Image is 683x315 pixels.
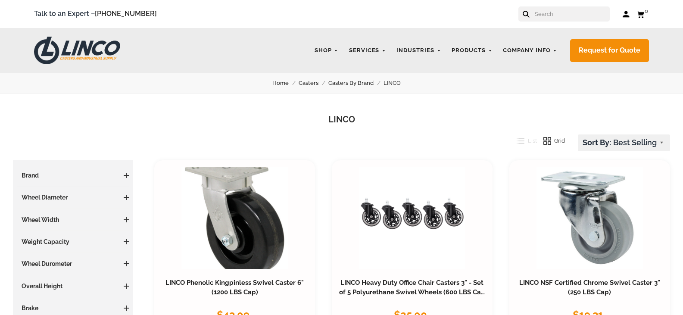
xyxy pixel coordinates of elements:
[165,279,304,296] a: LINCO Phenolic Kingpinless Swivel Caster 6" (1200 LBS Cap)
[447,42,496,59] a: Products
[34,8,157,20] span: Talk to an Expert –
[534,6,610,22] input: Search
[328,78,384,88] a: Casters By Brand
[17,237,129,246] h3: Weight Capacity
[310,42,343,59] a: Shop
[13,113,670,126] h1: LINCO
[95,9,157,18] a: [PHONE_NUMBER]
[17,215,129,224] h3: Wheel Width
[345,42,390,59] a: Services
[510,134,537,147] button: List
[499,42,561,59] a: Company Info
[537,134,565,147] button: Grid
[17,282,129,290] h3: Overall Height
[339,279,485,306] a: LINCO Heavy Duty Office Chair Casters 3" - Set of 5 Polyurethane Swivel Wheels (600 LBS Cap Combi...
[17,193,129,202] h3: Wheel Diameter
[299,78,328,88] a: Casters
[636,9,649,19] a: 0
[17,171,129,180] h3: Brand
[34,37,120,64] img: LINCO CASTERS & INDUSTRIAL SUPPLY
[17,304,129,312] h3: Brake
[392,42,445,59] a: Industries
[384,78,411,88] a: LINCO
[272,78,299,88] a: Home
[645,8,648,14] span: 0
[570,39,649,62] a: Request for Quote
[17,259,129,268] h3: Wheel Durometer
[623,10,630,19] a: Log in
[519,279,660,296] a: LINCO NSF Certified Chrome Swivel Caster 3" (250 LBS Cap)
